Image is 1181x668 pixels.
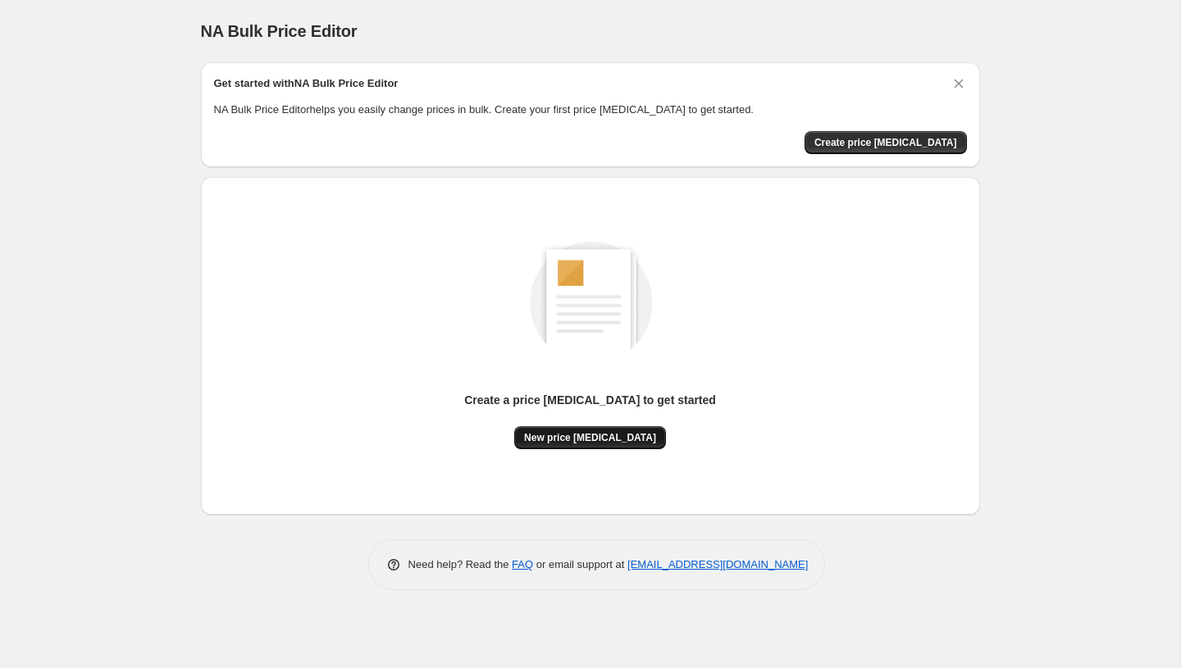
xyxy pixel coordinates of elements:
a: FAQ [512,558,533,570]
button: New price [MEDICAL_DATA] [514,426,666,449]
p: Create a price [MEDICAL_DATA] to get started [464,392,716,408]
a: [EMAIL_ADDRESS][DOMAIN_NAME] [627,558,808,570]
p: NA Bulk Price Editor helps you easily change prices in bulk. Create your first price [MEDICAL_DAT... [214,102,967,118]
span: Create price [MEDICAL_DATA] [814,136,957,149]
span: New price [MEDICAL_DATA] [524,431,656,444]
h2: Get started with NA Bulk Price Editor [214,75,399,92]
span: or email support at [533,558,627,570]
button: Dismiss card [951,75,967,92]
span: Need help? Read the [408,558,513,570]
button: Create price change job [805,131,967,154]
span: NA Bulk Price Editor [201,22,358,40]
